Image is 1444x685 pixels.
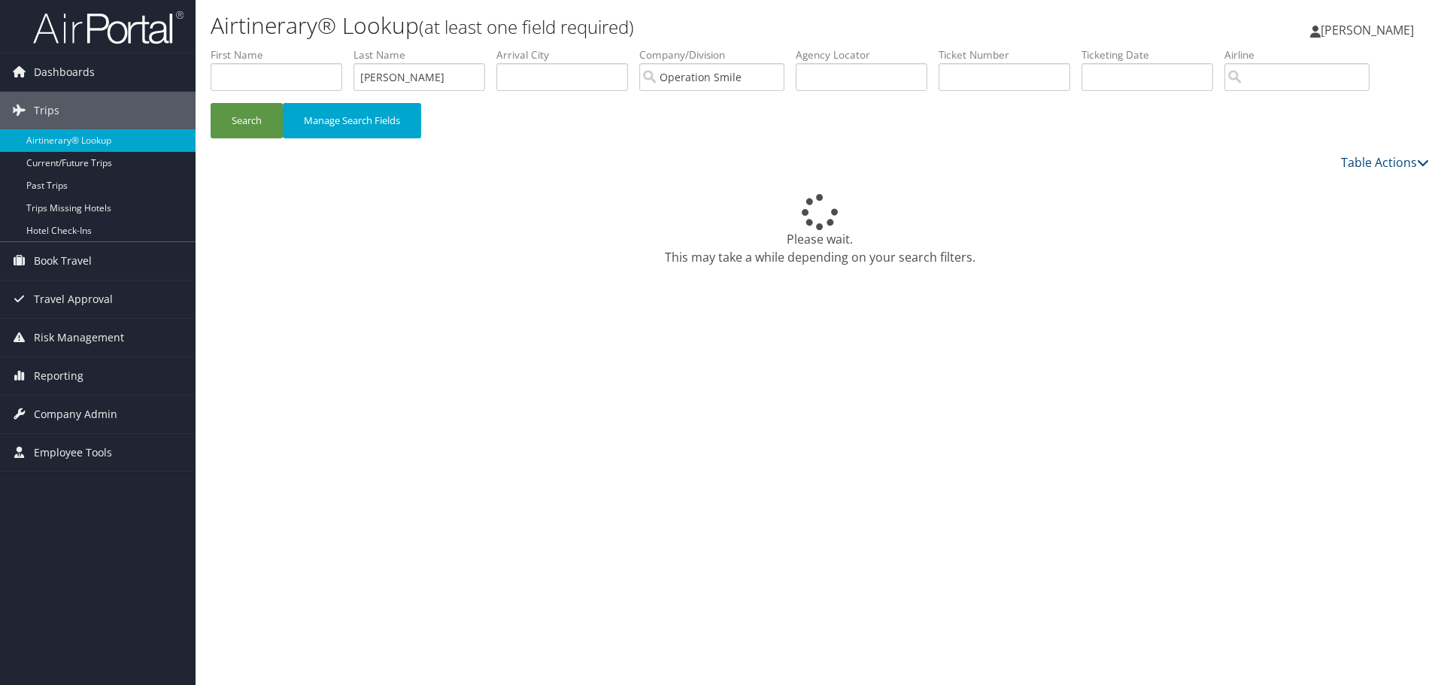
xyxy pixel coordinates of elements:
[34,280,113,318] span: Travel Approval
[34,92,59,129] span: Trips
[211,10,1023,41] h1: Airtinerary® Lookup
[34,53,95,91] span: Dashboards
[1224,47,1381,62] label: Airline
[34,242,92,280] span: Book Travel
[353,47,496,62] label: Last Name
[33,10,184,45] img: airportal-logo.png
[34,434,112,471] span: Employee Tools
[34,357,83,395] span: Reporting
[34,396,117,433] span: Company Admin
[419,14,634,39] small: (at least one field required)
[939,47,1081,62] label: Ticket Number
[1310,8,1429,53] a: [PERSON_NAME]
[34,319,124,356] span: Risk Management
[496,47,639,62] label: Arrival City
[639,47,796,62] label: Company/Division
[1341,154,1429,171] a: Table Actions
[211,103,283,138] button: Search
[211,194,1429,266] div: Please wait. This may take a while depending on your search filters.
[796,47,939,62] label: Agency Locator
[283,103,421,138] button: Manage Search Fields
[211,47,353,62] label: First Name
[1321,22,1414,38] span: [PERSON_NAME]
[1081,47,1224,62] label: Ticketing Date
